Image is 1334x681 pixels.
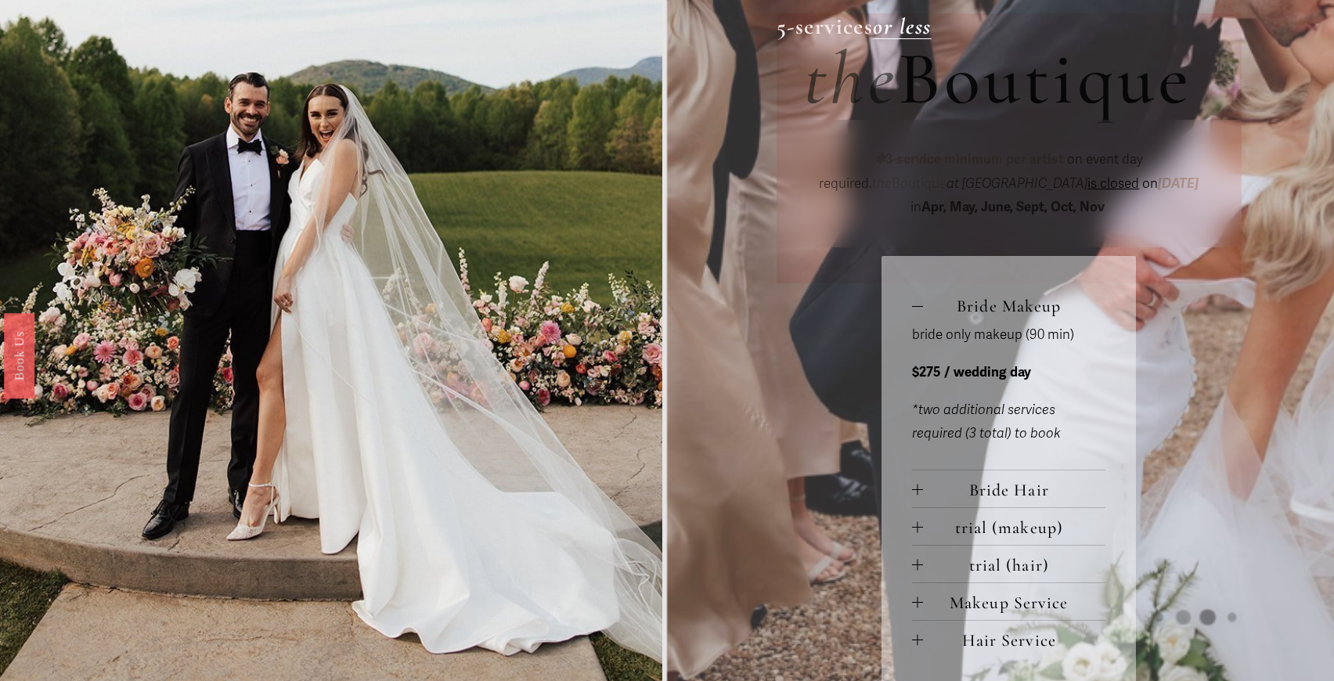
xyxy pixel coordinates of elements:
[923,296,1105,316] span: Bride Makeup
[912,508,1105,545] button: trial (makeup)
[912,621,1105,658] button: Hair Service
[912,402,1061,442] em: *two additional services required (3 total) to book
[777,13,874,40] strong: 5-services
[912,364,1031,380] strong: $275 / wedding day
[923,630,1105,650] span: Hair Service
[874,151,885,168] em: ✽
[923,593,1105,613] span: Makeup Service
[1158,175,1199,192] em: [DATE]
[912,546,1105,582] button: trial (hair)
[921,199,1105,215] strong: Apr, May, June, Sept, Oct, Nov
[898,34,1192,124] span: Boutique
[912,583,1105,620] button: Makeup Service
[912,323,1105,469] div: Bride Makeup
[885,151,1064,168] strong: 3-service minimum per artist
[923,480,1105,500] span: Bride Hair
[872,175,892,192] em: the
[912,286,1105,323] button: Bride Makeup
[923,517,1105,538] span: trial (makeup)
[912,470,1105,507] button: Bride Hair
[872,175,946,192] span: Boutique
[4,313,34,398] a: Book Us
[946,175,1087,192] em: at [GEOGRAPHIC_DATA]
[819,151,1146,192] span: on event day required.
[912,323,1105,348] p: bride only makeup (90 min)
[1087,175,1139,192] span: is closed
[804,34,897,124] em: the
[923,555,1105,575] span: trial (hair)
[804,148,1213,220] p: on
[873,13,931,40] a: or less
